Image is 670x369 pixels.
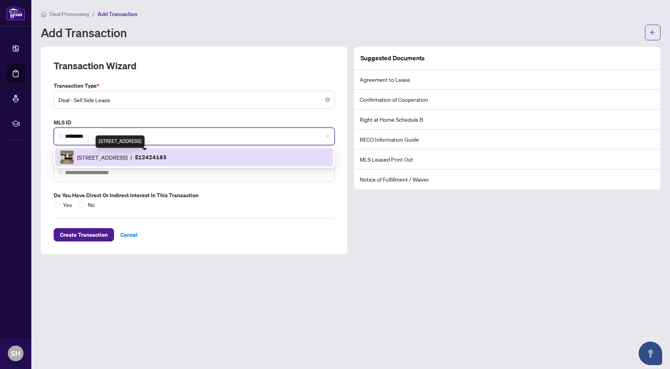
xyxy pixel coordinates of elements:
button: Cancel [114,228,144,241]
h1: Add Transaction [41,26,127,39]
div: [STREET_ADDRESS] [96,135,145,148]
span: close [325,134,330,139]
span: Deal Processing [49,11,89,18]
h2: Transaction Wizard [54,59,136,72]
span: Add Transaction [98,11,138,18]
li: Notice of Fulfillment / Waiver [354,169,660,189]
span: Create Transaction [60,229,108,241]
span: | [130,153,132,162]
span: No [85,200,98,209]
img: search_icon [59,134,63,139]
li: Confirmation of Cooperation [354,90,660,110]
span: [STREET_ADDRESS] [77,153,127,162]
img: search_icon [59,170,63,175]
span: close-circle [325,97,330,102]
span: SH [11,348,20,359]
label: Do you have direct or indirect interest in this transaction [54,191,335,200]
span: Cancel [120,229,138,241]
img: logo [6,6,25,20]
label: Transaction Type [54,81,335,90]
li: Agreement to Lease [354,70,660,90]
li: Right at Home Schedule B [354,110,660,130]
span: home [41,11,46,17]
button: Open asap [639,342,662,365]
li: / [92,9,94,18]
button: Create Transaction [54,228,114,241]
img: IMG-E12424183_1.jpg [60,151,74,164]
span: Deal - Sell Side Lease [58,92,330,107]
li: MLS Leased Print Out [354,149,660,169]
p: E12424183 [135,153,167,162]
label: MLS ID [54,118,335,127]
article: Suggested Documents [360,53,425,63]
li: RECO Information Guide [354,130,660,149]
span: arrow-left [650,30,656,35]
span: Yes [60,200,75,209]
